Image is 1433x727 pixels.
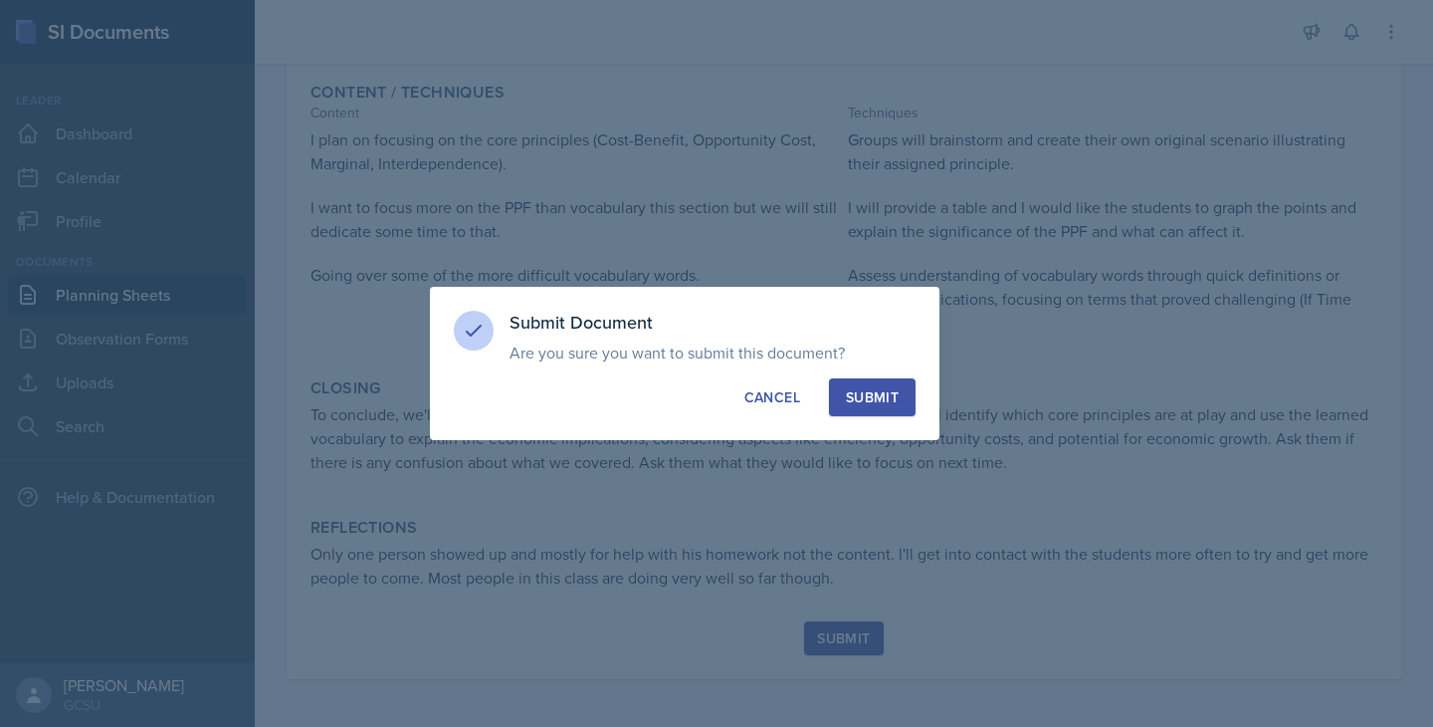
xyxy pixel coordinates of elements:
div: Cancel [744,387,800,407]
div: Submit [846,387,899,407]
button: Submit [829,378,916,416]
h3: Submit Document [510,311,916,335]
button: Cancel [727,378,817,416]
p: Are you sure you want to submit this document? [510,343,916,363]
